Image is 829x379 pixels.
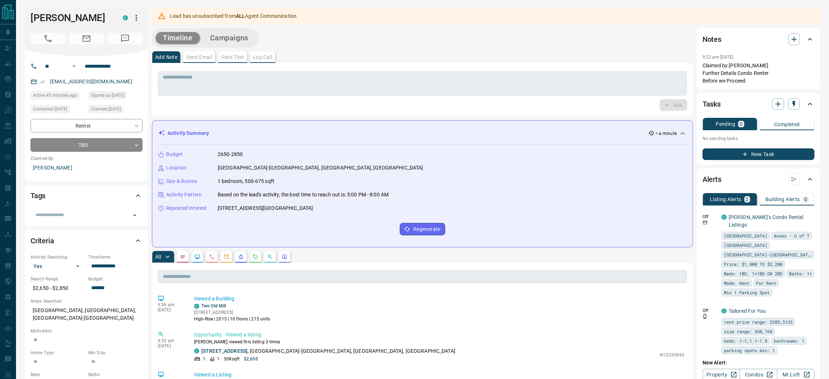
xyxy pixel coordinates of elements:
[31,304,142,324] p: [GEOGRAPHIC_DATA], [GEOGRAPHIC_DATA], [GEOGRAPHIC_DATA]-[GEOGRAPHIC_DATA]
[253,254,258,260] svg: Requests
[166,191,202,199] p: Activity Pattern
[703,148,814,160] button: New Task
[31,260,85,272] div: Yes
[774,122,800,127] p: Completed
[724,328,772,335] span: size range: 450,768
[236,13,245,19] strong: ALL
[168,129,209,137] p: Activity Summary
[724,270,782,277] span: Beds: 1BD, 1+1BD OR 2BD
[158,343,183,348] p: [DATE]
[166,164,186,172] p: Location
[31,235,54,247] h2: Criteria
[218,191,389,199] p: Based on the lead's activity, the best time to reach out is: 5:00 PM - 8:00 AM
[166,177,197,185] p: Size & Rooms
[123,15,128,20] div: condos.ca
[774,337,804,344] span: bathrooms: 1
[194,316,270,322] p: High-Rise | 2015 | 10 floors | 215 units
[238,254,244,260] svg: Listing Alerts
[31,232,142,250] div: Criteria
[224,356,240,362] p: 508 sqft
[703,214,717,220] p: Off
[31,254,85,260] p: Actively Searching:
[724,279,749,287] span: Mode: Rent
[703,171,814,188] div: Alerts
[724,318,793,326] span: rent price range: 2385,3135
[774,232,809,239] span: Annex - U of T
[31,187,142,204] div: Tags
[703,314,708,319] svg: Push Notification Only
[31,119,142,132] div: Renter
[729,214,804,228] a: [PERSON_NAME]'s Condo Rental Listings
[724,289,770,296] span: Min 1 Parking Spot
[50,79,132,84] a: [EMAIL_ADDRESS][DOMAIN_NAME]
[724,260,782,268] span: Price: $1,800 TO $2,200
[88,276,142,282] p: Budget:
[203,32,255,44] button: Campaigns
[31,12,112,24] h1: [PERSON_NAME]
[31,282,85,294] p: $2,650 - $2,850
[703,133,814,144] p: No pending tasks
[91,92,124,99] span: Signed up [DATE]
[710,197,741,202] p: Listing Alerts
[31,33,65,44] span: Call
[724,251,812,258] span: [GEOGRAPHIC_DATA]-[GEOGRAPHIC_DATA]
[703,220,708,225] svg: Email
[31,298,142,304] p: Areas Searched:
[194,331,684,339] p: Opportunity - Viewed a listing
[194,295,684,303] p: Viewed a Building
[217,356,220,362] p: 1
[194,309,270,316] p: [STREET_ADDRESS]
[703,359,814,367] p: New Alert:
[88,371,142,378] p: Baths:
[703,95,814,113] div: Tasks
[88,254,142,260] p: Timeframe:
[244,356,258,362] p: $2,650
[31,138,142,152] div: TBD
[724,347,775,354] span: parking spots min: 1
[31,371,85,378] p: Beds:
[88,91,142,101] div: Mon May 03 2021
[158,307,183,312] p: [DATE]
[203,356,205,362] p: 1
[88,105,142,115] div: Mon May 10 2021
[218,164,423,172] p: [GEOGRAPHIC_DATA]-[GEOGRAPHIC_DATA], [GEOGRAPHIC_DATA], [GEOGRAPHIC_DATA]
[155,55,177,60] p: Add Note
[194,254,200,260] svg: Lead Browsing Activity
[703,31,814,48] div: Notes
[158,302,183,307] p: 9:36 am
[31,162,142,174] p: [PERSON_NAME]
[201,303,226,308] a: Two Old Mill
[703,173,721,185] h2: Alerts
[724,337,767,344] span: beds: 1-1,1.1-1.9
[31,276,85,282] p: Search Range:
[31,350,85,356] p: Home Type:
[282,254,287,260] svg: Agent Actions
[91,105,121,113] span: Claimed [DATE]
[703,33,721,45] h2: Notes
[400,223,445,235] button: Regenerate
[729,308,766,314] a: Tailored For You
[194,304,199,309] div: condos.ca
[31,155,142,162] p: Claimed By:
[703,98,721,110] h2: Tasks
[224,254,229,260] svg: Emails
[765,197,800,202] p: Building Alerts
[166,204,207,212] p: Repeated Interest
[130,210,140,220] button: Open
[166,151,183,158] p: Budget
[789,270,812,277] span: Baths: 1+
[724,232,767,239] span: [GEOGRAPHIC_DATA]
[724,242,767,249] span: [GEOGRAPHIC_DATA]
[721,215,727,220] div: condos.ca
[170,9,297,23] div: Lead has unsubscribed from Agent Communication
[40,79,45,84] svg: Email Verified
[88,350,142,356] p: Min Size:
[33,92,77,99] span: Active 45 minutes ago
[218,177,274,185] p: 1 bedroom, 500-675 sqft
[721,308,727,314] div: condos.ca
[194,348,199,354] div: condos.ca
[804,197,807,202] p: 0
[155,254,161,259] p: All
[660,352,684,358] p: W12333860
[201,348,248,354] a: [STREET_ADDRESS]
